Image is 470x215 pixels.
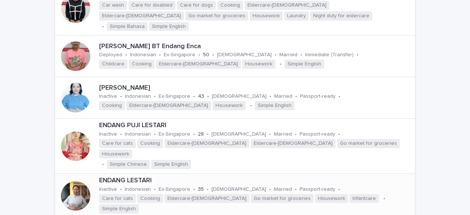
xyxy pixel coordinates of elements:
span: Simple English [151,160,191,169]
span: Housework [213,101,246,110]
span: Cooking [99,101,125,110]
p: • [338,131,340,137]
span: Car wash [99,1,127,10]
p: • [120,93,122,100]
span: Simple Bahasa [107,22,148,31]
p: Passport-ready [300,93,336,100]
p: Married [274,131,292,137]
a: [PERSON_NAME] BT Endang EncaDeployed•Indonesian•Ex-Singapore•50•[DEMOGRAPHIC_DATA]•Married•Immedi... [55,36,415,77]
p: Passport-ready [300,131,335,137]
p: Married [279,52,297,58]
span: Eldercare-[DEMOGRAPHIC_DATA] [126,101,211,110]
span: Night duty for eldercare [310,11,372,21]
p: Indonesian [125,131,151,137]
span: Care for disabled [129,1,176,10]
p: [PERSON_NAME] [99,84,412,92]
p: • [102,24,104,30]
span: Cooking [129,60,155,69]
p: • [212,52,214,58]
p: • [270,93,271,100]
span: Cooking [217,1,243,10]
span: Go market for groceries [251,194,314,203]
span: Housework [99,150,132,159]
p: Ex-Singapore [159,186,190,193]
p: • [154,186,156,193]
p: Ex-Singapore [164,52,195,58]
p: 43 [198,93,204,100]
p: • [295,186,297,193]
p: [PERSON_NAME] BT Endang Enca [99,43,412,51]
p: ENDANG PUJI LESTARI [99,122,412,130]
p: Married [274,186,292,193]
span: Eldercare-[DEMOGRAPHIC_DATA] [251,139,336,148]
p: • [250,103,252,109]
p: • [295,93,297,100]
span: Care for cats [99,194,136,203]
p: Deployed [99,52,122,58]
span: Eldercare-[DEMOGRAPHIC_DATA] [164,194,249,203]
span: Go market for groceries [337,139,400,148]
p: 50 [203,52,209,58]
span: Simple Chinese [107,160,150,169]
p: • [338,186,340,193]
a: ENDANG PUJI LESTARIInactive•Indonesian•Ex-Singapore•28•[DEMOGRAPHIC_DATA]•Married•Passport-ready•... [55,119,415,174]
p: Married [274,93,292,100]
span: Housework [315,194,348,203]
span: Simple English [285,60,324,69]
p: ENDANG LESTARI [99,177,412,185]
p: Immediate (Transfer) [305,52,354,58]
span: Eldercare-[DEMOGRAPHIC_DATA] [245,1,329,10]
p: Ex-Singapore [159,131,190,137]
p: • [383,196,385,202]
p: • [193,93,195,100]
p: • [198,52,200,58]
p: • [102,161,104,168]
p: [DEMOGRAPHIC_DATA] [211,186,266,193]
a: [PERSON_NAME]Inactive•Indonesian•Ex-Singapore•43•[DEMOGRAPHIC_DATA]•Married•Passport-ready•Cookin... [55,77,415,119]
p: Ex-Singapore [159,93,190,100]
p: • [275,52,276,58]
p: • [269,186,271,193]
p: 28 [198,131,204,137]
span: Go market for groceries [185,11,248,21]
p: [DEMOGRAPHIC_DATA] [217,52,272,58]
span: Eldercare-[DEMOGRAPHIC_DATA] [164,139,249,148]
span: Eldercare-[DEMOGRAPHIC_DATA] [99,11,184,21]
p: • [207,186,209,193]
p: • [357,52,358,58]
span: Simple English [99,204,139,214]
p: • [207,93,209,100]
span: Care for cats [99,139,136,148]
p: [DEMOGRAPHIC_DATA] [211,131,266,137]
span: Eldercare-[DEMOGRAPHIC_DATA] [156,60,241,69]
span: Infantcare [350,194,379,203]
span: Housework [250,11,283,21]
p: • [193,131,195,137]
p: Indonesian [130,52,156,58]
span: Childcare [99,60,127,69]
p: • [120,131,122,137]
p: • [154,131,156,137]
p: • [269,131,271,137]
p: • [120,186,122,193]
p: • [295,131,297,137]
p: Inactive [99,186,117,193]
p: • [207,131,209,137]
p: Indonesian [125,186,151,193]
span: Cooking [137,139,163,148]
p: Inactive [99,93,117,100]
span: Simple English [255,101,294,110]
p: Inactive [99,131,117,137]
p: Passport-ready [300,186,335,193]
p: • [159,52,161,58]
span: Simple English [149,22,189,31]
span: Housework [242,60,275,69]
p: [DEMOGRAPHIC_DATA] [212,93,267,100]
p: 35 [198,186,204,193]
p: • [125,52,127,58]
span: Care for dogs [177,1,216,10]
p: • [154,93,156,100]
p: • [339,93,340,100]
p: • [300,52,302,58]
p: • [193,186,195,193]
